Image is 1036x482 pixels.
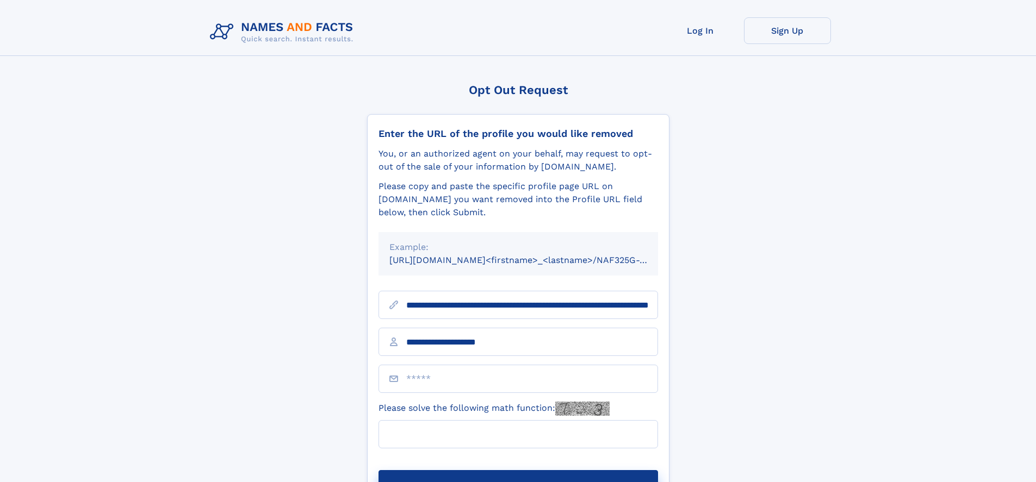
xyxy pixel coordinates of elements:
[379,180,658,219] div: Please copy and paste the specific profile page URL on [DOMAIN_NAME] you want removed into the Pr...
[657,17,744,44] a: Log In
[744,17,831,44] a: Sign Up
[379,128,658,140] div: Enter the URL of the profile you would like removed
[206,17,362,47] img: Logo Names and Facts
[367,83,669,97] div: Opt Out Request
[379,402,610,416] label: Please solve the following math function:
[389,255,679,265] small: [URL][DOMAIN_NAME]<firstname>_<lastname>/NAF325G-xxxxxxxx
[389,241,647,254] div: Example:
[379,147,658,173] div: You, or an authorized agent on your behalf, may request to opt-out of the sale of your informatio...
